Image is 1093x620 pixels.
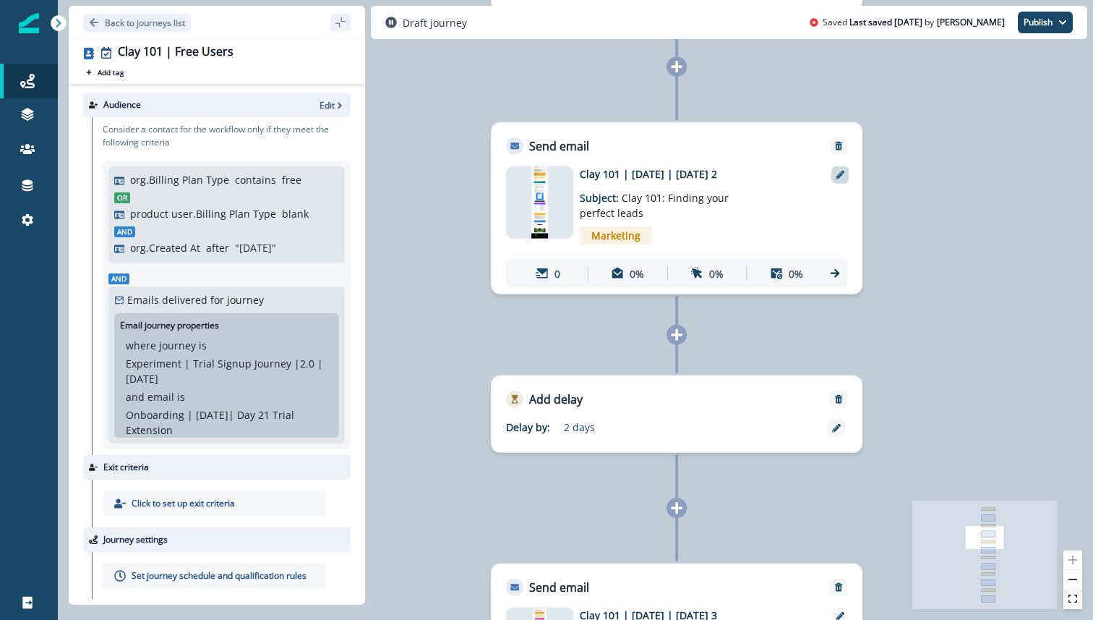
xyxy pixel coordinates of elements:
[199,338,207,353] p: is
[114,192,130,203] span: Or
[132,497,235,510] p: Click to set up exit criteria
[506,420,564,435] p: Delay by:
[1063,590,1082,609] button: fit view
[554,266,560,281] p: 0
[235,172,276,187] p: contains
[320,99,345,111] button: Edit
[126,338,196,353] p: where journey
[1063,570,1082,590] button: zoom out
[330,14,351,31] button: sidebar collapse toggle
[103,597,351,610] p: Communication Limit Control
[827,582,850,593] button: Remove
[282,172,301,187] p: free
[130,206,276,221] p: product user.Billing Plan Type
[849,16,922,29] p: Last saved [DATE]
[491,375,862,453] div: Add delayRemoveDelay by:2 days
[98,68,124,77] p: Add tag
[823,16,847,29] p: Saved
[105,17,185,29] p: Back to journeys list
[235,240,276,255] p: " [DATE] "
[529,137,589,155] p: Send email
[403,15,467,30] p: Draft journey
[937,16,1005,29] p: Karishma Rajaratnam
[108,273,129,284] span: And
[630,266,644,281] p: 0%
[320,99,335,111] p: Edit
[118,45,233,61] div: Clay 101 | Free Users
[925,16,934,29] p: by
[127,292,264,307] p: Emails delivered for journey
[132,569,307,582] p: Set journey schedule and qualification rules
[126,389,174,404] p: and email
[827,394,850,404] button: Remove
[564,420,745,435] p: 2 days
[126,407,327,438] p: Onboarding | [DATE]| Day 21 Trial Extension
[529,391,583,408] p: Add delay
[529,579,589,596] p: Send email
[206,240,229,255] p: after
[130,240,200,255] p: org.Created At
[103,98,141,111] p: Audience
[19,13,39,33] img: Inflection
[83,14,191,32] button: Go back
[580,166,811,182] p: Clay 101 | [DATE] | [DATE] 2
[1018,12,1073,33] button: Publish
[103,533,168,546] p: Journey settings
[789,266,803,281] p: 0%
[709,266,724,281] p: 0%
[491,122,862,294] div: Send emailRemoveemail asset unavailableClay 101 | [DATE] | [DATE] 2Subject: Clay 101: Finding you...
[130,172,229,187] p: org.Billing Plan Type
[580,191,729,220] span: Clay 101: Finding your perfect leads
[580,182,760,221] p: Subject:
[83,67,127,78] button: Add tag
[103,123,351,149] p: Consider a contact for the workflow only if they meet the following criteria
[827,141,850,151] button: Remove
[103,461,149,474] p: Exit criteria
[177,389,185,404] p: is
[120,319,219,332] p: Email journey properties
[531,166,547,239] img: email asset unavailable
[114,226,135,237] span: And
[126,356,327,386] p: Experiment | Trial Signup Journey |2.0 | [DATE]
[282,206,309,221] p: blank
[580,226,652,245] span: Marketing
